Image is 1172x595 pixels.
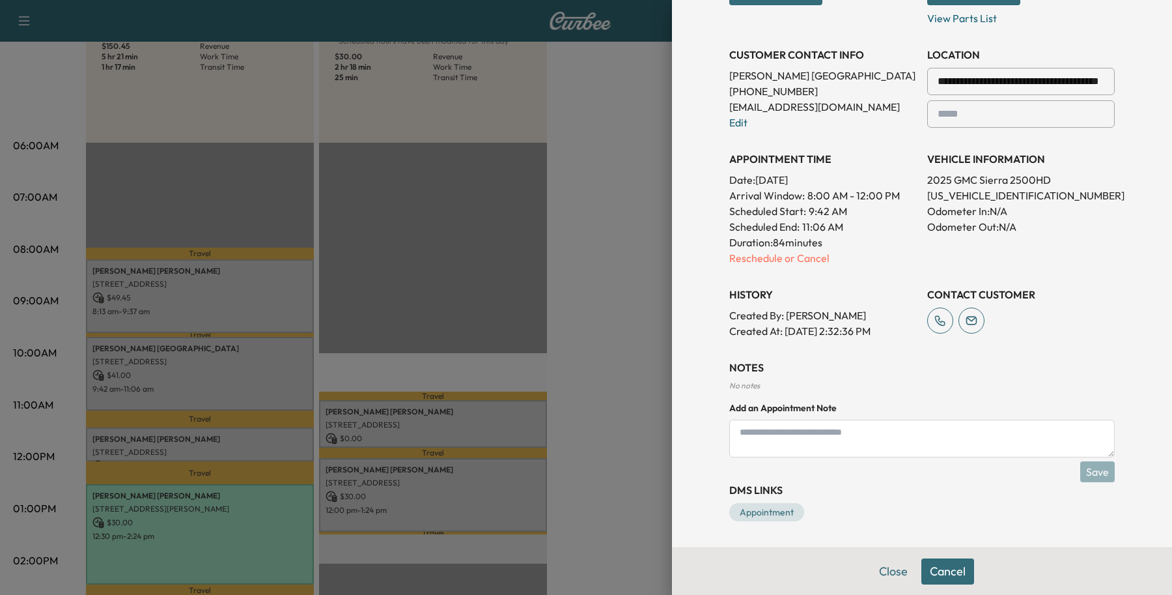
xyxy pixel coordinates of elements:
[927,47,1115,63] h3: LOCATION
[921,559,974,585] button: Cancel
[729,287,917,302] h3: History
[927,188,1115,203] p: [US_VEHICLE_IDENTIFICATION_NUMBER]
[927,203,1115,219] p: Odometer In: N/A
[927,151,1115,167] h3: VEHICLE INFORMATION
[809,203,847,219] p: 9:42 AM
[729,381,1115,391] div: No notes
[729,47,917,63] h3: CUSTOMER CONTACT INFO
[729,83,917,99] p: [PHONE_NUMBER]
[729,151,917,167] h3: APPOINTMENT TIME
[807,188,900,203] span: 8:00 AM - 12:00 PM
[871,559,916,585] button: Close
[729,116,747,129] a: Edit
[729,308,917,323] p: Created By : [PERSON_NAME]
[729,323,917,339] p: Created At : [DATE] 2:32:36 PM
[927,5,1115,26] p: View Parts List
[729,235,917,250] p: Duration: 84 minutes
[729,188,917,203] p: Arrival Window:
[729,99,917,115] p: [EMAIL_ADDRESS][DOMAIN_NAME]
[927,219,1115,235] p: Odometer Out: N/A
[729,172,917,188] p: Date: [DATE]
[729,203,806,219] p: Scheduled Start:
[927,287,1115,302] h3: CONTACT CUSTOMER
[729,219,800,235] p: Scheduled End:
[729,482,1115,498] h3: DMS Links
[729,503,804,521] a: Appointment
[729,401,1115,414] h4: Add an Appointment Note
[729,68,917,83] p: [PERSON_NAME] [GEOGRAPHIC_DATA]
[729,250,917,266] p: Reschedule or Cancel
[927,172,1115,188] p: 2025 GMC Sierra 2500HD
[729,360,1115,375] h3: NOTES
[802,219,843,235] p: 11:06 AM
